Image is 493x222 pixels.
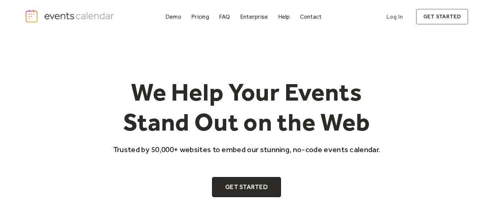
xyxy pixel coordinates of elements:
a: Get Started [212,177,281,197]
a: FAQ [216,12,233,22]
div: Help [278,15,290,19]
a: Enterprise [237,12,271,22]
a: Contact [297,12,325,22]
div: FAQ [219,15,230,19]
a: Help [275,12,293,22]
div: Pricing [191,15,209,19]
a: Demo [162,12,184,22]
h1: We Help Your Events Stand Out on the Web [107,77,387,137]
div: Enterprise [240,15,268,19]
a: get started [416,9,468,25]
a: Pricing [188,12,212,22]
a: home [25,9,116,23]
a: Log In [379,9,410,25]
p: Trusted by 50,000+ websites to embed our stunning, no-code events calendar. [107,144,387,155]
div: Contact [300,15,322,19]
div: Demo [165,15,181,19]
